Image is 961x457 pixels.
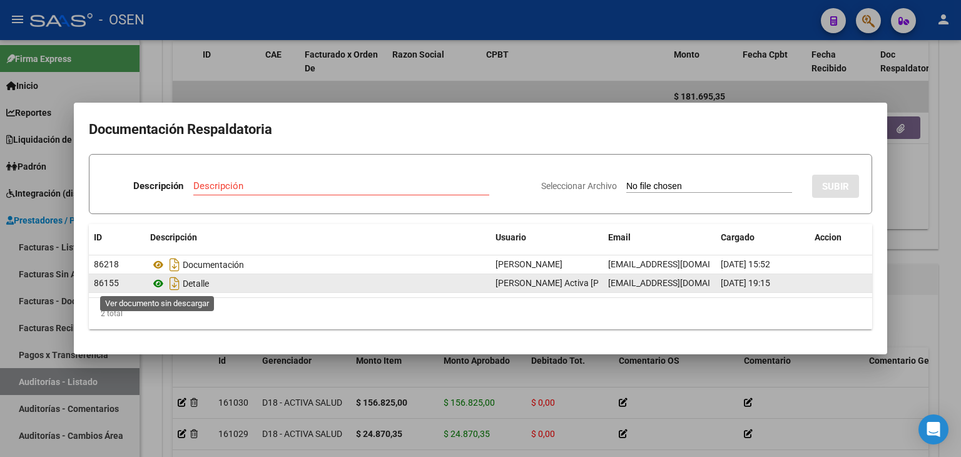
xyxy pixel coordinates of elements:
datatable-header-cell: Usuario [491,224,603,251]
span: [PERSON_NAME] [496,259,562,269]
div: Detalle [150,274,486,294]
span: 86155 [94,278,119,288]
i: Descargar documento [166,255,183,275]
div: Documentación [150,255,486,275]
datatable-header-cell: Descripción [145,224,491,251]
datatable-header-cell: ID [89,224,145,251]
span: [EMAIL_ADDRESS][DOMAIN_NAME] [608,278,747,288]
h2: Documentación Respaldatoria [89,118,872,141]
i: Descargar documento [166,274,183,294]
span: Cargado [721,232,755,242]
span: 86218 [94,259,119,269]
span: Seleccionar Archivo [541,181,617,191]
span: Usuario [496,232,526,242]
span: SUBIR [822,181,849,192]
datatable-header-cell: Email [603,224,716,251]
span: [DATE] 19:15 [721,278,770,288]
button: SUBIR [812,175,859,198]
span: Descripción [150,232,197,242]
span: [PERSON_NAME] Activa [PERSON_NAME] [496,278,658,288]
span: ID [94,232,102,242]
div: 2 total [89,298,872,329]
span: [EMAIL_ADDRESS][DOMAIN_NAME] [608,259,747,269]
span: [DATE] 15:52 [721,259,770,269]
datatable-header-cell: Cargado [716,224,810,251]
datatable-header-cell: Accion [810,224,872,251]
span: Email [608,232,631,242]
span: Accion [815,232,842,242]
p: Descripción [133,179,183,193]
div: Open Intercom Messenger [918,414,948,444]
